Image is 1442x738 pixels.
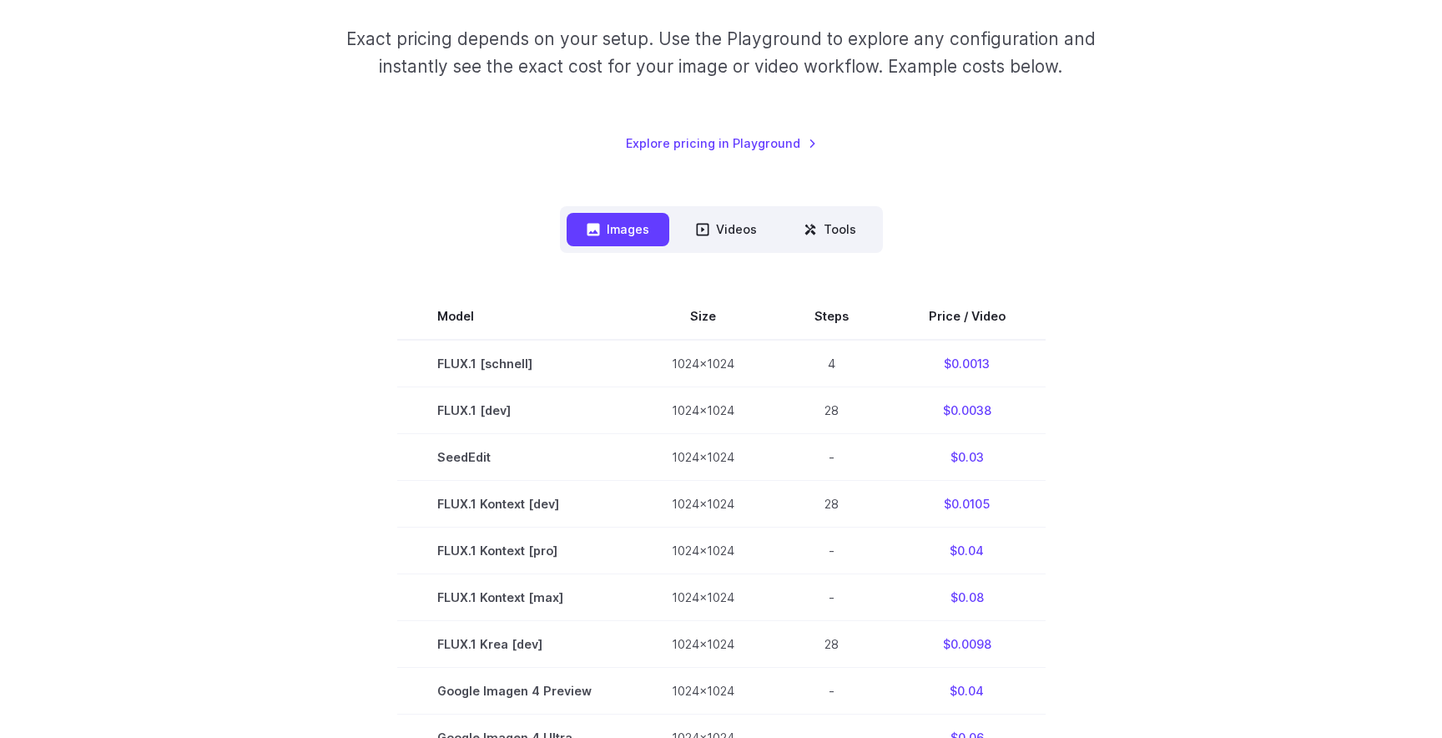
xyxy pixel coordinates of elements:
td: 28 [774,480,889,527]
td: 1024x1024 [632,667,774,714]
td: $0.08 [889,574,1046,620]
th: Model [397,293,632,340]
td: Google Imagen 4 Preview [397,667,632,714]
td: 1024x1024 [632,527,774,574]
td: - [774,433,889,480]
td: 1024x1024 [632,340,774,387]
button: Tools [784,213,876,245]
button: Images [567,213,669,245]
td: 1024x1024 [632,620,774,667]
a: Explore pricing in Playground [626,134,817,153]
td: 1024x1024 [632,387,774,433]
td: 28 [774,620,889,667]
td: FLUX.1 [dev] [397,387,632,433]
td: 1024x1024 [632,433,774,480]
td: $0.0038 [889,387,1046,433]
td: FLUX.1 Kontext [dev] [397,480,632,527]
td: 1024x1024 [632,574,774,620]
td: - [774,667,889,714]
td: $0.0105 [889,480,1046,527]
td: FLUX.1 Krea [dev] [397,620,632,667]
td: $0.04 [889,667,1046,714]
td: 1024x1024 [632,480,774,527]
td: - [774,574,889,620]
th: Size [632,293,774,340]
td: SeedEdit [397,433,632,480]
td: 28 [774,387,889,433]
td: $0.0098 [889,620,1046,667]
td: 4 [774,340,889,387]
td: - [774,527,889,574]
th: Steps [774,293,889,340]
td: $0.04 [889,527,1046,574]
button: Videos [676,213,777,245]
td: $0.03 [889,433,1046,480]
th: Price / Video [889,293,1046,340]
td: $0.0013 [889,340,1046,387]
td: FLUX.1 Kontext [max] [397,574,632,620]
td: FLUX.1 Kontext [pro] [397,527,632,574]
td: FLUX.1 [schnell] [397,340,632,387]
p: Exact pricing depends on your setup. Use the Playground to explore any configuration and instantl... [315,25,1127,81]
